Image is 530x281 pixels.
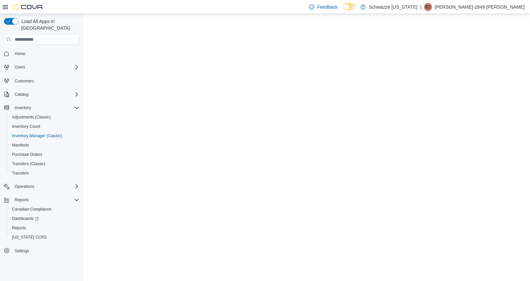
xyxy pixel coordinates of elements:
a: [US_STATE] CCRS [9,233,49,241]
button: [US_STATE] CCRS [7,233,82,242]
span: Users [12,63,79,71]
span: Reports [12,225,26,231]
img: Cova [13,4,43,10]
a: Reports [9,224,29,232]
a: Transfers (Classic) [9,160,48,168]
span: Catalog [12,90,79,98]
span: Adjustments (Classic) [12,114,51,120]
span: Canadian Compliance [12,207,51,212]
span: Manifests [12,143,29,148]
button: Adjustments (Classic) [7,112,82,122]
button: Users [12,63,28,71]
button: Reports [1,195,82,205]
span: Inventory [12,104,79,112]
button: Reports [7,223,82,233]
button: Operations [1,182,82,191]
button: Customers [1,76,82,85]
span: Purchase Orders [9,151,79,159]
a: Inventory Manager (Classic) [9,132,65,140]
span: Customers [15,78,34,84]
div: Erik-2849 Southard [424,3,432,11]
a: Purchase Orders [9,151,45,159]
a: Adjustments (Classic) [9,113,53,121]
p: Schwazze [US_STATE] [369,3,418,11]
button: Users [1,62,82,72]
nav: Complex example [4,46,79,273]
button: Catalog [12,90,31,98]
a: Customers [12,77,37,85]
span: Transfers (Classic) [12,161,45,167]
input: Dark Mode [343,3,357,10]
button: Manifests [7,140,82,150]
span: Reports [9,224,79,232]
span: Washington CCRS [9,233,79,241]
span: Load All Apps in [GEOGRAPHIC_DATA] [19,18,79,31]
span: Home [15,51,25,56]
span: Inventory [15,105,31,110]
span: Settings [12,247,79,255]
button: Inventory [12,104,34,112]
span: Customers [12,76,79,85]
button: Inventory [1,103,82,112]
span: Canadian Compliance [9,205,79,213]
span: Manifests [9,141,79,149]
button: Settings [1,246,82,256]
span: Catalog [15,92,28,97]
button: Canadian Compliance [7,205,82,214]
button: Transfers (Classic) [7,159,82,169]
span: Feedback [317,4,337,10]
button: Reports [12,196,31,204]
p: | [420,3,421,11]
button: Inventory Count [7,122,82,131]
button: Home [1,49,82,58]
p: [PERSON_NAME]-2849 [PERSON_NAME] [435,3,525,11]
span: Inventory Manager (Classic) [9,132,79,140]
a: Home [12,50,28,58]
a: Manifests [9,141,32,149]
span: Transfers (Classic) [9,160,79,168]
button: Operations [12,183,37,191]
span: Purchase Orders [12,152,42,157]
span: Operations [15,184,34,189]
span: Transfers [9,169,79,177]
span: Reports [15,197,29,203]
span: Users [15,64,25,70]
a: Transfers [9,169,31,177]
span: Home [12,49,79,58]
button: Transfers [7,169,82,178]
span: Operations [12,183,79,191]
a: Inventory Count [9,122,43,130]
a: Feedback [306,0,340,14]
span: Inventory Count [12,124,40,129]
span: Transfers [12,171,29,176]
span: Settings [15,248,29,254]
span: Inventory Manager (Classic) [12,133,62,138]
button: Catalog [1,90,82,99]
span: Adjustments (Classic) [9,113,79,121]
a: Canadian Compliance [9,205,54,213]
a: Settings [12,247,32,255]
span: E2 [426,3,431,11]
a: Dashboards [9,215,41,223]
span: Reports [12,196,79,204]
a: Dashboards [7,214,82,223]
span: Inventory Count [9,122,79,130]
span: [US_STATE] CCRS [12,235,47,240]
button: Inventory Manager (Classic) [7,131,82,140]
button: Purchase Orders [7,150,82,159]
span: Dashboards [9,215,79,223]
span: Dashboards [12,216,39,221]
